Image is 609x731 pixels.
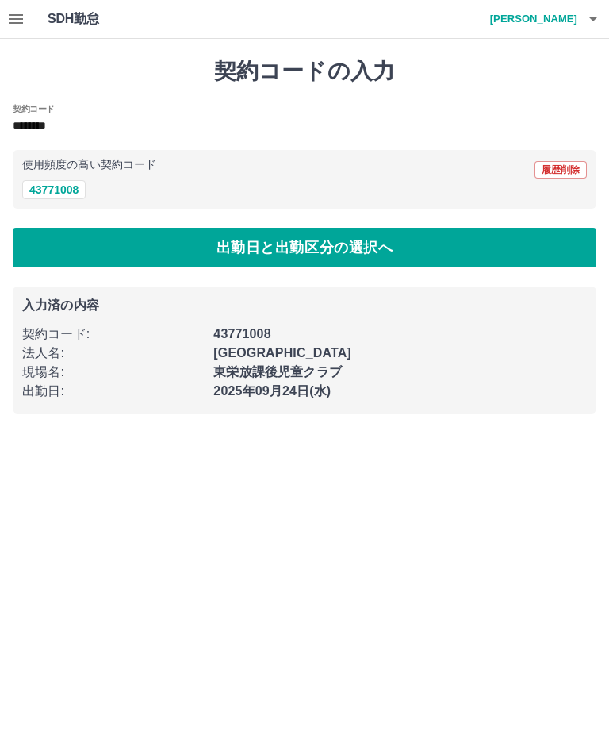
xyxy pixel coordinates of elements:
[13,228,596,267] button: 出勤日と出勤区分の選択へ
[534,161,587,179] button: 履歴削除
[13,58,596,85] h1: 契約コードの入力
[13,102,55,115] h2: 契約コード
[213,346,351,360] b: [GEOGRAPHIC_DATA]
[22,160,156,171] p: 使用頻度の高い契約コード
[22,325,204,344] p: 契約コード :
[22,180,86,199] button: 43771008
[213,327,270,340] b: 43771008
[213,365,342,379] b: 東栄放課後児童クラブ
[213,384,331,398] b: 2025年09月24日(水)
[22,363,204,382] p: 現場名 :
[22,344,204,363] p: 法人名 :
[22,382,204,401] p: 出勤日 :
[22,299,587,312] p: 入力済の内容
